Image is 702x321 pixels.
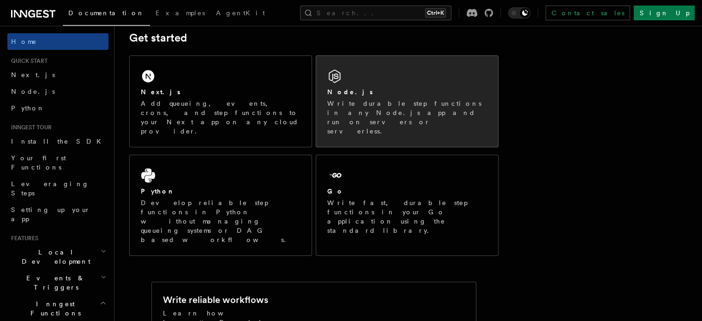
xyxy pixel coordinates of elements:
a: Your first Functions [7,150,108,176]
button: Search...Ctrl+K [300,6,451,20]
button: Local Development [7,244,108,270]
span: Quick start [7,57,48,65]
h2: Node.js [327,87,373,97]
a: Setting up your app [7,201,108,227]
a: Install the SDK [7,133,108,150]
a: Node.jsWrite durable step functions in any Node.js app and run on servers or serverless. [316,55,498,147]
button: Toggle dark mode [508,7,530,18]
h2: Next.js [141,87,180,97]
a: Next.jsAdd queueing, events, crons, and step functions to your Next app on any cloud provider. [129,55,312,147]
p: Develop reliable step functions in Python without managing queueing systems or DAG based workflows. [141,198,300,244]
a: Sign Up [634,6,695,20]
span: Next.js [11,71,55,79]
a: Python [7,100,108,116]
span: Documentation [68,9,144,17]
span: Node.js [11,88,55,95]
a: GoWrite fast, durable step functions in your Go application using the standard library. [316,155,498,256]
p: Write fast, durable step functions in your Go application using the standard library. [327,198,487,235]
span: Install the SDK [11,138,107,145]
a: Node.js [7,83,108,100]
span: Inngest Functions [7,299,100,318]
a: Next.js [7,67,108,83]
span: Your first Functions [11,154,66,171]
button: Events & Triggers [7,270,108,296]
span: Examples [156,9,205,17]
span: AgentKit [216,9,265,17]
a: Get started [129,31,187,44]
span: Leveraging Steps [11,180,89,197]
span: Local Development [7,248,101,266]
a: Examples [150,3,210,25]
span: Features [7,235,38,242]
a: Documentation [63,3,150,26]
p: Add queueing, events, crons, and step functions to your Next app on any cloud provider. [141,99,300,136]
a: Contact sales [546,6,630,20]
a: AgentKit [210,3,270,25]
a: Home [7,33,108,50]
p: Write durable step functions in any Node.js app and run on servers or serverless. [327,99,487,136]
span: Inngest tour [7,124,52,131]
h2: Go [327,187,344,196]
span: Events & Triggers [7,273,101,292]
a: Leveraging Steps [7,176,108,201]
span: Home [11,37,37,46]
h2: Write reliable workflows [163,293,268,306]
kbd: Ctrl+K [425,8,446,18]
span: Setting up your app [11,206,90,223]
a: PythonDevelop reliable step functions in Python without managing queueing systems or DAG based wo... [129,155,312,256]
h2: Python [141,187,175,196]
span: Python [11,104,45,112]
